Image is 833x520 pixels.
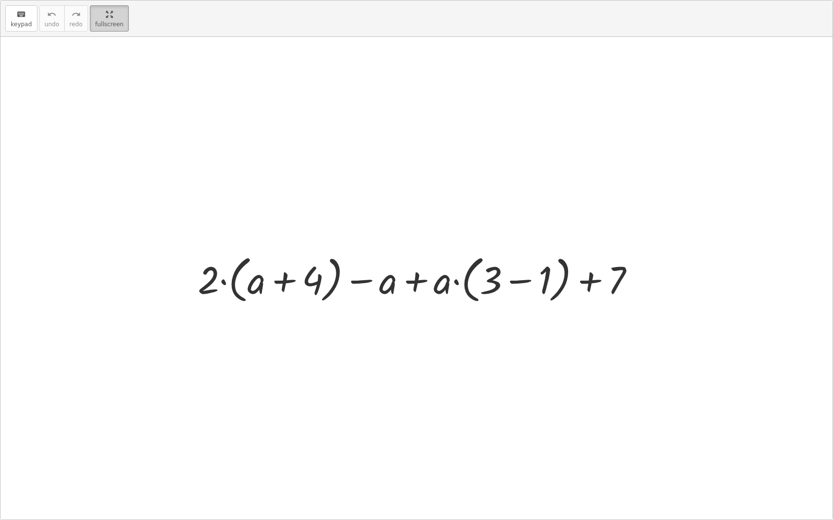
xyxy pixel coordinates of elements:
[45,21,59,28] span: undo
[90,5,129,32] button: fullscreen
[47,9,56,20] i: undo
[71,9,81,20] i: redo
[5,5,37,32] button: keyboardkeypad
[17,9,26,20] i: keyboard
[64,5,88,32] button: redoredo
[95,21,123,28] span: fullscreen
[69,21,83,28] span: redo
[11,21,32,28] span: keypad
[39,5,65,32] button: undoundo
